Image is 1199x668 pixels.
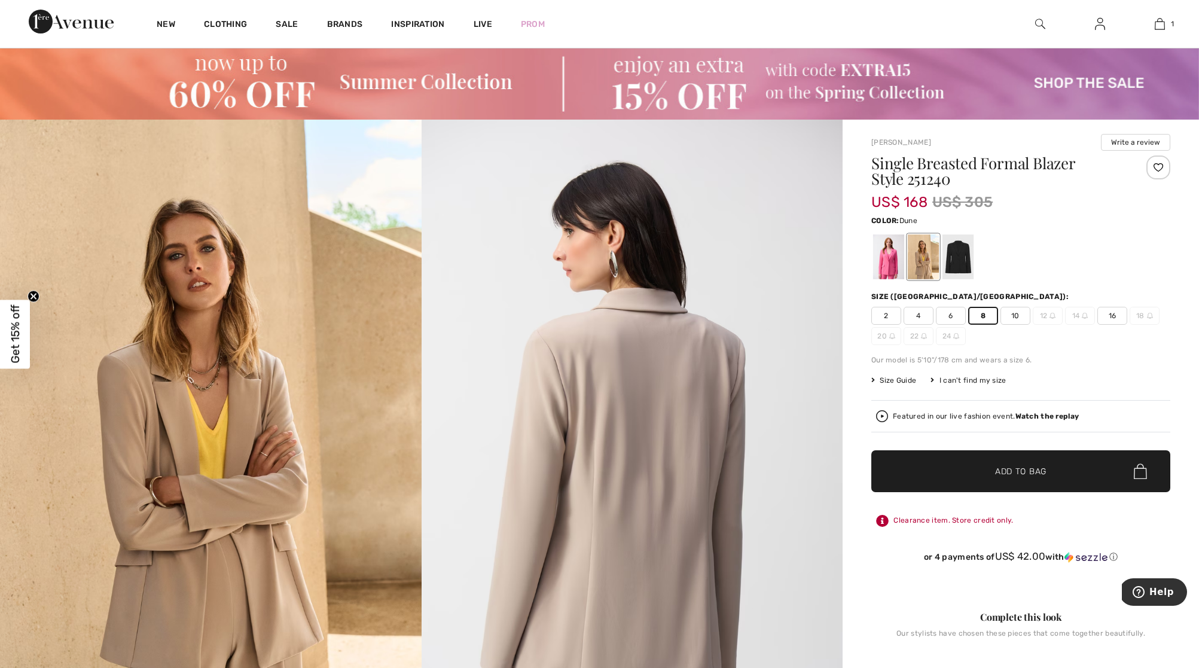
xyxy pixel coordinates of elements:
a: Live [474,18,492,30]
span: 24 [936,327,966,345]
div: Dune [908,234,939,279]
span: 4 [904,307,933,325]
span: 14 [1065,307,1095,325]
iframe: Opens a widget where you can find more information [1122,578,1187,608]
span: Inspiration [391,19,444,32]
span: US$ 305 [932,191,993,213]
a: [PERSON_NAME] [871,138,931,147]
img: Bag.svg [1134,464,1147,480]
img: ring-m.svg [953,333,959,339]
img: 1ère Avenue [29,10,114,33]
span: 6 [936,307,966,325]
div: or 4 payments of with [871,551,1170,563]
span: 2 [871,307,901,325]
span: US$ 168 [871,182,928,211]
span: 16 [1097,307,1127,325]
div: Our model is 5'10"/178 cm and wears a size 6. [871,355,1170,365]
span: Color: [871,216,899,225]
a: Brands [327,19,363,32]
a: Clothing [204,19,247,32]
span: 8 [968,307,998,325]
img: ring-m.svg [921,333,927,339]
img: My Info [1095,17,1105,31]
span: 1 [1171,19,1174,29]
div: Complete this look [871,610,1170,624]
div: or 4 payments ofUS$ 42.00withSezzle Click to learn more about Sezzle [871,551,1170,567]
span: Add to Bag [995,465,1047,478]
img: Sezzle [1064,552,1108,563]
div: Black [942,234,974,279]
div: Our stylists have chosen these pieces that come together beautifully. [871,629,1170,647]
span: Size Guide [871,375,916,386]
span: Get 15% off [8,305,22,364]
img: ring-m.svg [1147,313,1153,319]
button: Close teaser [28,290,39,302]
span: Dune [899,216,917,225]
div: Clearance item. Store credit only. [871,510,1170,532]
a: Prom [521,18,545,30]
span: 20 [871,327,901,345]
img: Watch the replay [876,410,888,422]
div: Featured in our live fashion event. [893,413,1079,420]
a: Sign In [1085,17,1115,32]
span: 10 [1000,307,1030,325]
span: 12 [1033,307,1063,325]
strong: Watch the replay [1015,412,1079,420]
img: ring-m.svg [1082,313,1088,319]
div: Bubble gum [873,234,904,279]
a: 1 [1130,17,1189,31]
img: search the website [1035,17,1045,31]
img: ring-m.svg [889,333,895,339]
span: 18 [1130,307,1160,325]
div: Size ([GEOGRAPHIC_DATA]/[GEOGRAPHIC_DATA]): [871,291,1071,302]
div: I can't find my size [930,375,1006,386]
span: 22 [904,327,933,345]
a: Sale [276,19,298,32]
button: Add to Bag [871,450,1170,492]
span: US$ 42.00 [995,550,1046,562]
img: ring-m.svg [1049,313,1055,319]
h1: Single Breasted Formal Blazer Style 251240 [871,155,1121,187]
a: New [157,19,175,32]
img: My Bag [1155,17,1165,31]
button: Write a review [1101,134,1170,151]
